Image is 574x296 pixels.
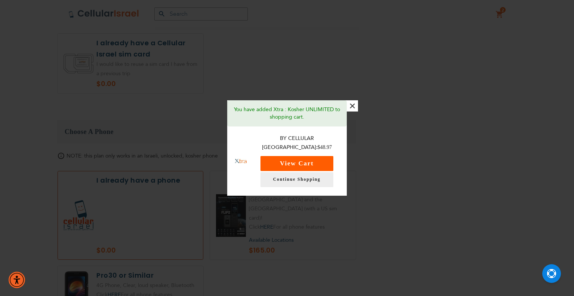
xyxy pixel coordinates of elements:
a: Continue Shopping [260,172,333,187]
span: $48.97 [318,144,332,150]
p: You have added Xtra : Kosher UNLIMITED to shopping cart. [233,106,341,121]
button: × [347,100,358,112]
div: Accessibility Menu [9,272,25,288]
button: View Cart [260,156,333,171]
p: By Cellular [GEOGRAPHIC_DATA]: [254,134,340,152]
